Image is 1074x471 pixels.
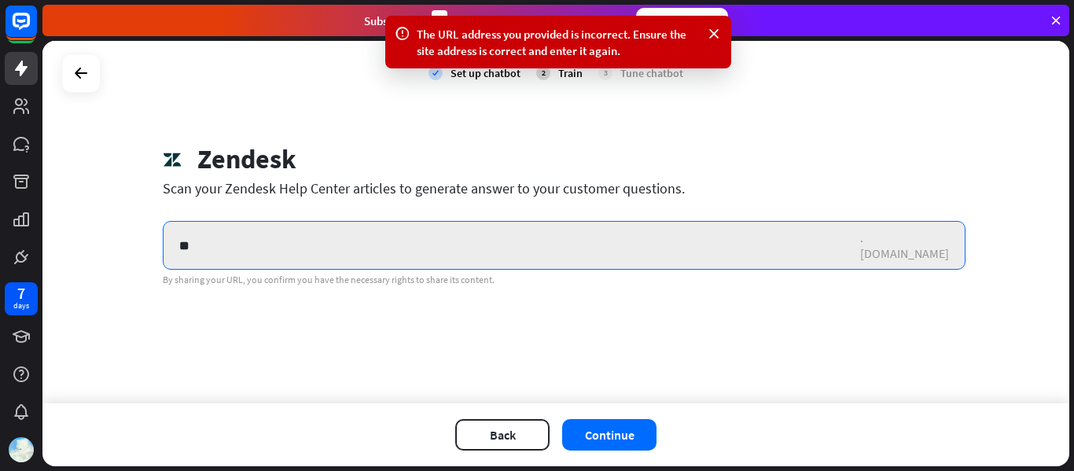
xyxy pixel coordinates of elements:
div: Subscribe in days to get your first month for $1 [364,10,623,31]
div: By sharing your URL, you confirm you have the necessary rights to share its content. [163,274,949,286]
div: Train [558,66,583,80]
div: Subscribe now [636,8,728,33]
div: 3 [432,10,447,31]
div: 7 [17,286,25,300]
a: 7 days [5,282,38,315]
div: .[DOMAIN_NAME] [860,230,965,261]
i: check [428,66,443,80]
button: Open LiveChat chat widget [13,6,60,53]
div: Tune chatbot [620,66,683,80]
div: Set up chatbot [451,66,520,80]
button: Back [455,419,550,451]
div: 3 [598,66,612,80]
button: Continue [562,419,657,451]
div: days [13,300,29,311]
div: 2 [536,66,550,80]
div: The URL address you provided is incorrect. Ensure the site address is correct and enter it again. [417,26,700,59]
div: Zendesk [197,143,296,175]
div: Scan your Zendesk Help Center articles to generate answer to your customer questions. [163,179,949,197]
